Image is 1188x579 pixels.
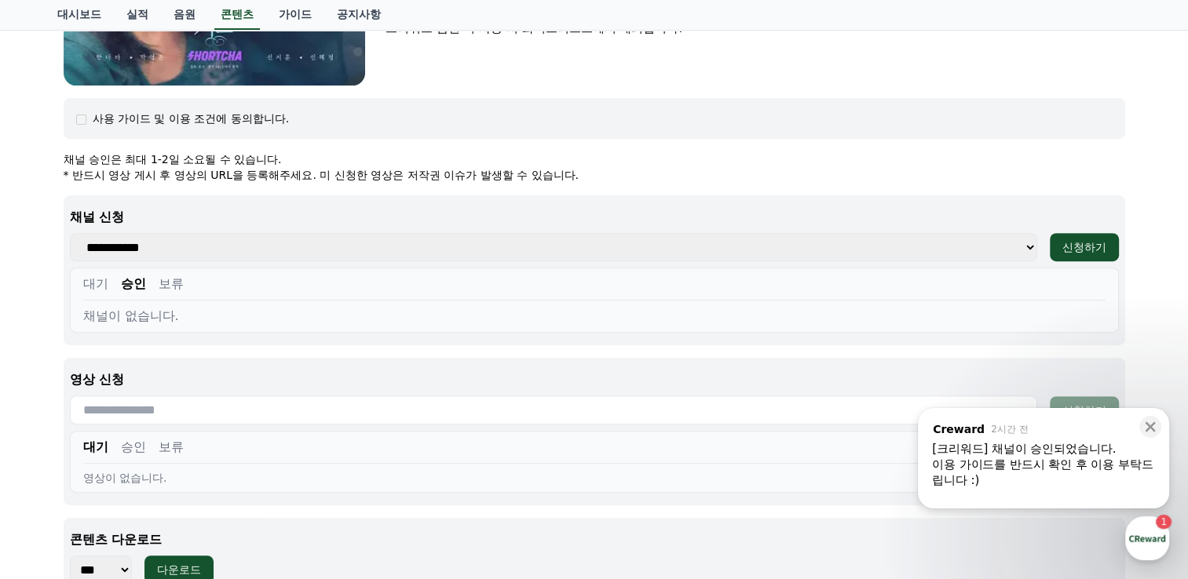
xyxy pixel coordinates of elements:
[159,275,184,293] button: 보류
[1050,396,1119,424] button: 신청하기
[159,448,165,461] span: 1
[49,472,59,485] span: 홈
[93,111,290,126] div: 사용 가이드 및 이용 조건에 동의합니다.
[70,370,1119,389] p: 영상 신청
[83,470,1106,486] div: 영상이 없습니다.
[64,167,1125,183] p: * 반드시 영상 게시 후 영상의 URL을 등록해주세요. 미 신청한 영상은 저작권 이슈가 발생할 수 있습니다.
[70,530,1119,549] p: 콘텐츠 다운로드
[159,438,184,457] button: 보류
[121,438,146,457] button: 승인
[64,151,1125,167] p: 채널 승인은 최대 1-2일 소요될 수 있습니다.
[83,275,108,293] button: 대기
[144,473,163,486] span: 대화
[5,449,104,488] a: 홈
[83,307,1106,326] div: 채널이 없습니다.
[1062,402,1106,418] div: 신청하기
[1062,239,1106,255] div: 신청하기
[83,438,108,457] button: 대기
[243,472,261,485] span: 설정
[121,275,146,293] button: 승인
[157,562,201,577] div: 다운로드
[104,449,203,488] a: 1대화
[70,208,1119,227] p: 채널 신청
[1050,233,1119,261] button: 신청하기
[203,449,302,488] a: 설정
